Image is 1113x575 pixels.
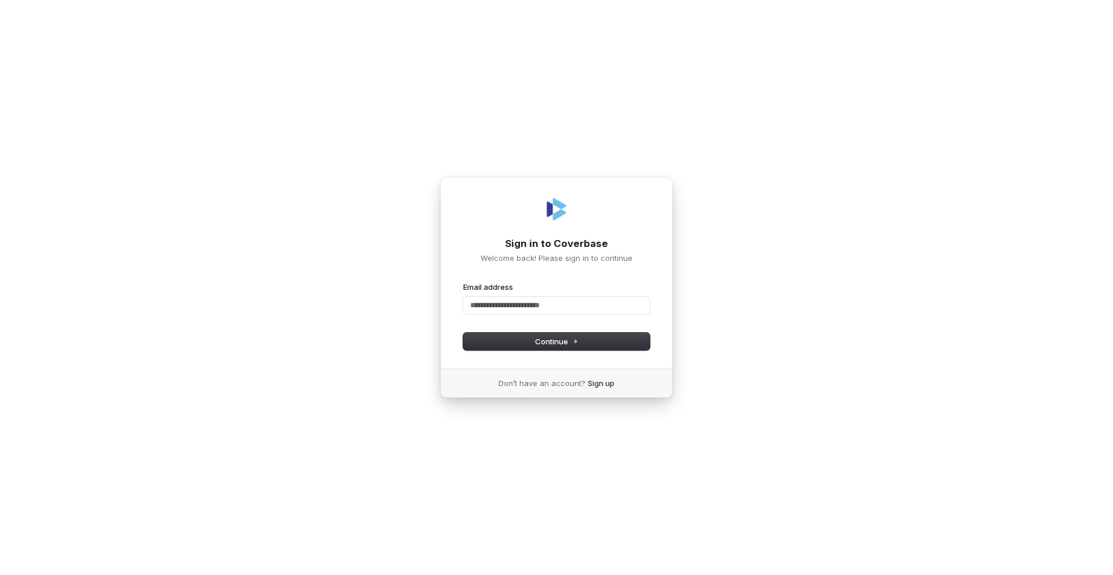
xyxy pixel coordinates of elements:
button: Continue [463,333,650,350]
img: Coverbase [543,195,570,223]
h1: Sign in to Coverbase [463,237,650,251]
a: Sign up [588,378,614,388]
span: Continue [535,336,579,347]
label: Email address [463,282,513,292]
span: Don’t have an account? [499,378,585,388]
p: Welcome back! Please sign in to continue [463,253,650,263]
